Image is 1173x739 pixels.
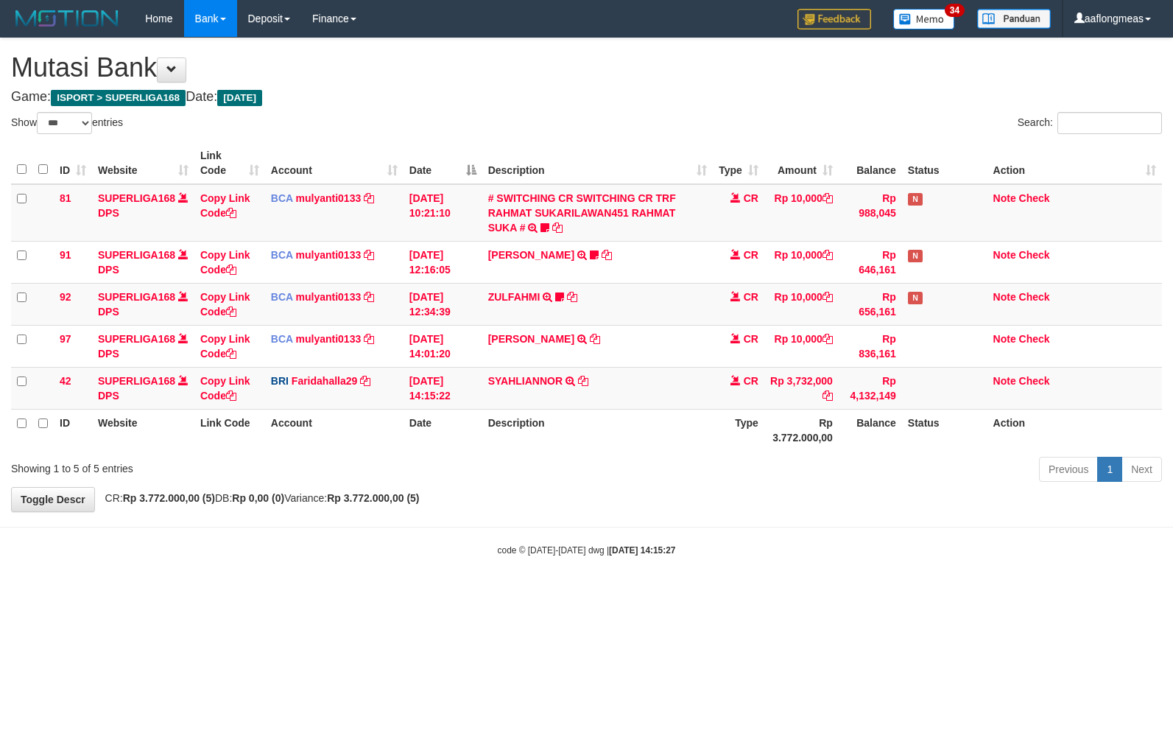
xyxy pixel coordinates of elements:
[271,333,293,345] span: BCA
[232,492,284,504] strong: Rp 0,00 (0)
[11,90,1162,105] h4: Game: Date:
[217,90,262,106] span: [DATE]
[60,333,71,345] span: 97
[296,291,362,303] a: mulyanti0133
[92,184,194,242] td: DPS
[92,367,194,409] td: DPS
[11,7,123,29] img: MOTION_logo.png
[945,4,965,17] span: 34
[488,333,574,345] a: [PERSON_NAME]
[839,409,902,451] th: Balance
[404,325,482,367] td: [DATE] 14:01:20
[488,375,563,387] a: SYAHLIANNOR
[993,291,1016,303] a: Note
[364,333,374,345] a: Copy mulyanti0133 to clipboard
[123,492,215,504] strong: Rp 3.772.000,00 (5)
[839,184,902,242] td: Rp 988,045
[200,249,250,276] a: Copy Link Code
[60,249,71,261] span: 91
[602,249,612,261] a: Copy RIYO RAHMAN to clipboard
[744,375,758,387] span: CR
[98,492,420,504] span: CR: DB: Variance:
[200,375,250,402] a: Copy Link Code
[404,142,482,184] th: Date: activate to sort column descending
[1057,112,1162,134] input: Search:
[498,545,676,556] small: code © [DATE]-[DATE] dwg |
[98,375,175,387] a: SUPERLIGA168
[482,142,713,184] th: Description: activate to sort column ascending
[92,241,194,283] td: DPS
[567,291,577,303] a: Copy ZULFAHMI to clipboard
[744,249,758,261] span: CR
[404,241,482,283] td: [DATE] 12:16:05
[764,142,839,184] th: Amount: activate to sort column ascending
[993,249,1016,261] a: Note
[1018,112,1162,134] label: Search:
[11,112,123,134] label: Show entries
[11,455,478,476] div: Showing 1 to 5 of 5 entries
[1019,375,1050,387] a: Check
[11,53,1162,83] h1: Mutasi Bank
[744,333,758,345] span: CR
[839,283,902,325] td: Rp 656,161
[60,291,71,303] span: 92
[1097,457,1122,482] a: 1
[609,545,675,556] strong: [DATE] 14:15:27
[1019,333,1050,345] a: Check
[54,142,92,184] th: ID: activate to sort column ascending
[11,487,95,512] a: Toggle Descr
[92,409,194,451] th: Website
[271,375,289,387] span: BRI
[908,250,923,262] span: Has Note
[993,192,1016,204] a: Note
[98,333,175,345] a: SUPERLIGA168
[482,409,713,451] th: Description
[271,291,293,303] span: BCA
[292,375,358,387] a: Faridahalla29
[822,390,833,402] a: Copy Rp 3,732,000 to clipboard
[327,492,419,504] strong: Rp 3.772.000,00 (5)
[993,375,1016,387] a: Note
[488,192,676,234] a: # SWITCHING CR SWITCHING CR TRF RAHMAT SUKARILAWAN451 RAHMAT SUKA #
[98,291,175,303] a: SUPERLIGA168
[764,184,839,242] td: Rp 10,000
[578,375,588,387] a: Copy SYAHLIANNOR to clipboard
[1121,457,1162,482] a: Next
[200,192,250,219] a: Copy Link Code
[822,249,833,261] a: Copy Rp 10,000 to clipboard
[404,367,482,409] td: [DATE] 14:15:22
[265,409,404,451] th: Account
[488,291,540,303] a: ZULFAHMI
[987,409,1162,451] th: Action
[908,193,923,206] span: Has Note
[797,9,871,29] img: Feedback.jpg
[98,249,175,261] a: SUPERLIGA168
[977,9,1051,29] img: panduan.png
[552,222,563,234] a: Copy # SWITCHING CR SWITCHING CR TRF RAHMAT SUKARILAWAN451 RAHMAT SUKA # to clipboard
[590,333,600,345] a: Copy ARIEF ROCHIM SYAMS to clipboard
[92,283,194,325] td: DPS
[764,283,839,325] td: Rp 10,000
[902,142,987,184] th: Status
[822,333,833,345] a: Copy Rp 10,000 to clipboard
[987,142,1162,184] th: Action: activate to sort column ascending
[908,292,923,304] span: Has Note
[1019,291,1050,303] a: Check
[488,249,574,261] a: [PERSON_NAME]
[92,325,194,367] td: DPS
[265,142,404,184] th: Account: activate to sort column ascending
[764,241,839,283] td: Rp 10,000
[271,192,293,204] span: BCA
[404,184,482,242] td: [DATE] 10:21:10
[296,192,362,204] a: mulyanti0133
[744,192,758,204] span: CR
[839,325,902,367] td: Rp 836,161
[1019,249,1050,261] a: Check
[713,142,764,184] th: Type: activate to sort column ascending
[404,283,482,325] td: [DATE] 12:34:39
[200,333,250,360] a: Copy Link Code
[822,291,833,303] a: Copy Rp 10,000 to clipboard
[54,409,92,451] th: ID
[364,249,374,261] a: Copy mulyanti0133 to clipboard
[194,142,265,184] th: Link Code: activate to sort column ascending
